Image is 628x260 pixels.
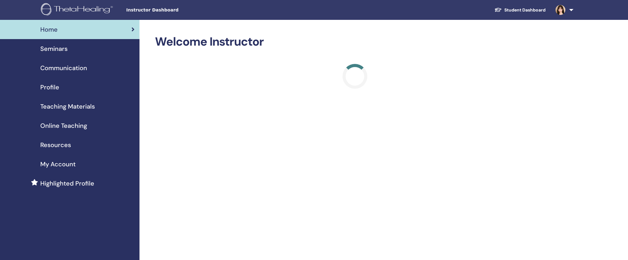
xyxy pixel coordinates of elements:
span: My Account [40,159,76,169]
span: Seminars [40,44,68,53]
span: Instructor Dashboard [126,7,219,13]
img: default.jpg [555,5,565,15]
span: Communication [40,63,87,73]
span: Teaching Materials [40,102,95,111]
span: Profile [40,83,59,92]
span: Resources [40,140,71,150]
img: graduation-cap-white.svg [494,7,502,12]
span: Home [40,25,58,34]
h2: Welcome Instructor [155,35,555,49]
a: Student Dashboard [489,4,551,16]
span: Highlighted Profile [40,179,94,188]
img: logo.png [41,3,115,17]
span: Online Teaching [40,121,87,130]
